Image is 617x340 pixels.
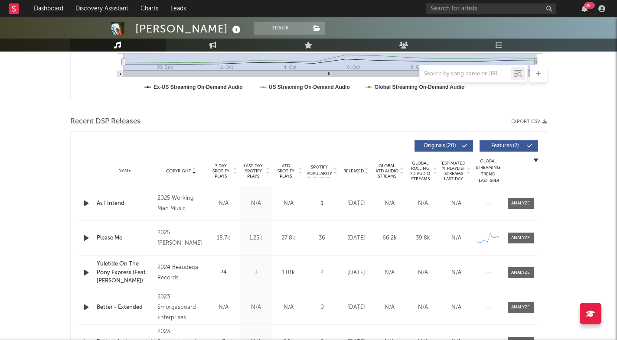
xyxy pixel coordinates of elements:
button: Originals(20) [415,140,473,152]
div: 2 [307,269,337,277]
div: 2024 Beaudega Records [157,262,205,283]
span: Originals ( 20 ) [420,143,460,149]
div: [DATE] [342,199,371,208]
span: Copyright [166,168,191,174]
div: Name [97,168,153,174]
span: Estimated % Playlist Streams Last Day [442,161,466,181]
div: 3 [242,269,270,277]
div: 24 [209,269,238,277]
div: 99 + [584,2,595,9]
span: Features ( 7 ) [485,143,525,149]
div: 1.25k [242,234,270,243]
input: Search for artists [426,3,556,14]
input: Search by song name or URL [420,71,511,78]
div: [DATE] [342,234,371,243]
div: N/A [209,303,238,312]
div: [DATE] [342,303,371,312]
div: N/A [209,199,238,208]
span: Global ATD Audio Streams [375,163,399,179]
button: Export CSV [511,119,547,124]
div: 27.8k [274,234,303,243]
div: 1.01k [274,269,303,277]
div: N/A [274,303,303,312]
button: Track [254,22,308,35]
text: Ex-US Streaming On-Demand Audio [153,84,243,90]
span: ATD Spotify Plays [274,163,297,179]
div: 18.7k [209,234,238,243]
div: N/A [408,269,437,277]
button: Features(7) [480,140,538,152]
text: US Streaming On-Demand Audio [268,84,349,90]
a: As I Intend [97,199,153,208]
span: 7 Day Spotify Plays [209,163,232,179]
span: Released [343,168,364,174]
div: 0 [307,303,337,312]
div: N/A [375,199,404,208]
span: Spotify Popularity [307,164,332,177]
div: 1 [307,199,337,208]
span: Last Day Spotify Plays [242,163,265,179]
div: 36 [307,234,337,243]
div: N/A [442,303,471,312]
div: 2025 [PERSON_NAME] [157,228,205,249]
a: Yuletide On The Pony Express (Feat. [PERSON_NAME]) [97,260,153,285]
div: N/A [242,199,270,208]
div: [PERSON_NAME] [135,22,243,36]
div: 2025 Working Man Music [157,193,205,214]
div: N/A [375,269,404,277]
div: N/A [408,303,437,312]
div: Global Streaming Trend (Last 60D) [475,158,501,184]
text: Global Streaming On-Demand Audio [374,84,464,90]
div: N/A [375,303,404,312]
div: 39.8k [408,234,437,243]
div: N/A [242,303,270,312]
div: N/A [408,199,437,208]
a: Better - Extended [97,303,153,312]
a: Please Me [97,234,153,243]
button: 99+ [581,5,588,12]
div: N/A [442,199,471,208]
div: N/A [274,199,303,208]
div: [DATE] [342,269,371,277]
span: Recent DSP Releases [70,117,140,127]
span: Global Rolling 7D Audio Streams [408,161,432,181]
div: N/A [442,234,471,243]
div: N/A [442,269,471,277]
div: 2023 Smorgasboard Enterprises [157,292,205,323]
div: 66.2k [375,234,404,243]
